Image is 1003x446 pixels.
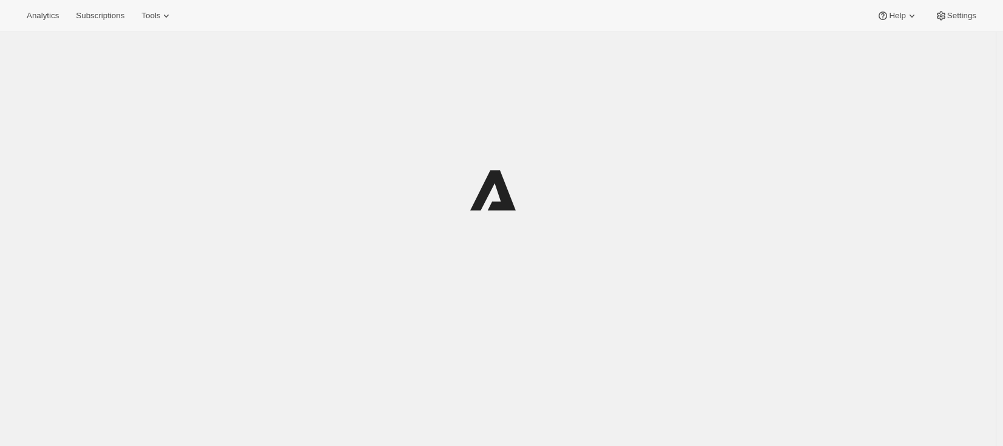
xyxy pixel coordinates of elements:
button: Settings [928,7,984,24]
span: Help [889,11,905,21]
button: Subscriptions [69,7,132,24]
button: Tools [134,7,180,24]
button: Help [870,7,925,24]
span: Subscriptions [76,11,124,21]
span: Settings [947,11,976,21]
span: Analytics [27,11,59,21]
span: Tools [141,11,160,21]
button: Analytics [19,7,66,24]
